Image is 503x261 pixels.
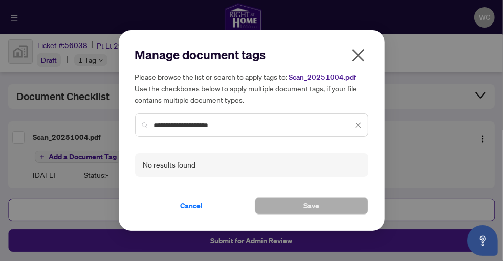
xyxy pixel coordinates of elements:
[289,73,356,82] span: Scan_20251004.pdf
[135,71,368,105] h5: Please browse the list or search to apply tags to: Use the checkboxes below to apply multiple doc...
[135,46,368,63] h2: Manage document tags
[255,197,368,215] button: Save
[181,198,203,214] span: Cancel
[350,47,366,63] span: close
[467,225,498,256] button: Open asap
[143,159,196,171] div: No results found
[355,122,362,129] span: close
[135,197,249,215] button: Cancel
